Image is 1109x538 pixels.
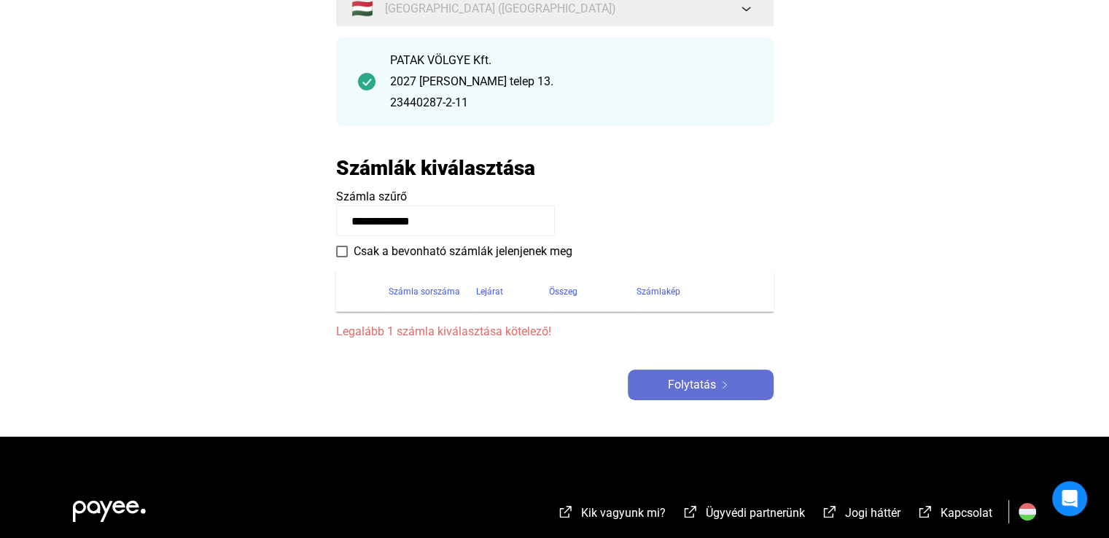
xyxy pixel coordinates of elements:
span: Legalább 1 számla kiválasztása kötelező! [336,323,774,340]
span: Kik vagyunk mi? [581,506,666,520]
h2: Számlák kiválasztása [336,155,535,181]
img: external-link-white [821,504,838,519]
img: external-link-white [682,504,699,519]
div: Számla sorszáma [389,283,460,300]
span: Csak a bevonható számlák jelenjenek meg [354,243,572,260]
span: Kapcsolat [941,506,992,520]
img: external-link-white [917,504,934,519]
img: white-payee-white-dot.svg [73,492,146,522]
div: Összeg [549,283,637,300]
div: Számlakép [637,283,756,300]
div: Open Intercom Messenger [1052,481,1087,516]
img: checkmark-darker-green-circle [358,73,375,90]
div: Összeg [549,283,577,300]
span: Számla szűrő [336,190,407,203]
a: external-link-whiteKik vagyunk mi? [557,508,666,522]
div: 23440287-2-11 [390,94,752,112]
a: external-link-whiteÜgyvédi partnerünk [682,508,805,522]
div: Számlakép [637,283,680,300]
img: HU.svg [1019,503,1036,521]
span: Ügyvédi partnerünk [706,506,805,520]
img: arrow-right-white [716,381,734,389]
div: PATAK VÖLGYE Kft. [390,52,752,69]
img: external-link-white [557,504,575,519]
div: Lejárat [476,283,549,300]
span: Folytatás [668,376,716,394]
span: Jogi háttér [845,506,900,520]
a: external-link-whiteJogi háttér [821,508,900,522]
div: Lejárat [476,283,503,300]
button: Folytatásarrow-right-white [628,370,774,400]
div: 2027 [PERSON_NAME] telep 13. [390,73,752,90]
a: external-link-whiteKapcsolat [917,508,992,522]
div: Számla sorszáma [389,283,476,300]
